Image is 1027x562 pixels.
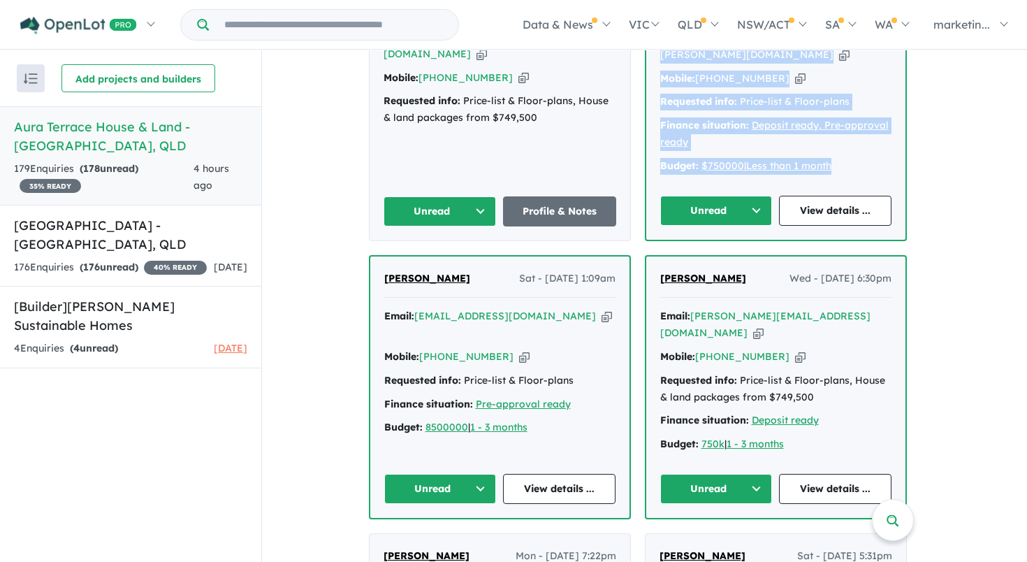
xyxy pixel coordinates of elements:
img: Openlot PRO Logo White [20,17,137,34]
a: [EMAIL_ADDRESS][DOMAIN_NAME] [414,310,596,322]
span: [PERSON_NAME] [384,272,470,284]
button: Copy [518,71,529,85]
a: [PERSON_NAME] [384,271,470,287]
strong: Budget: [384,421,423,433]
span: 35 % READY [20,179,81,193]
span: 176 [83,261,100,273]
a: [PERSON_NAME][EMAIL_ADDRESS][DOMAIN_NAME] [384,31,594,60]
a: Deposit ready, Pre-approval ready [660,119,889,148]
span: Wed - [DATE] 6:30pm [789,271,891,287]
div: Price-list & Floor-plans [660,94,891,110]
a: [PHONE_NUMBER] [418,71,513,84]
a: Pre-approval ready [476,398,571,410]
span: 40 % READY [144,261,207,275]
button: Unread [384,474,497,504]
span: marketin... [933,17,990,31]
div: | [660,158,891,175]
button: Unread [660,474,773,504]
div: Price-list & Floor-plans [384,373,616,389]
a: View details ... [779,474,891,504]
div: 176 Enquir ies [14,259,207,276]
span: 178 [83,162,100,175]
div: 179 Enquir ies [14,161,194,194]
a: 1 - 3 months [470,421,527,433]
button: Unread [384,196,497,226]
a: [PHONE_NUMBER] [419,350,513,363]
span: [DATE] [214,261,247,273]
strong: Requested info: [660,374,737,387]
span: 4 [73,342,80,354]
button: Copy [795,350,806,364]
div: Price-list & Floor-plans, House & land packages from $749,500 [660,373,891,406]
strong: Mobile: [384,71,418,84]
a: Profile & Notes [503,196,616,226]
a: [PERSON_NAME] [660,271,746,287]
a: [PHONE_NUMBER] [695,72,789,85]
span: 4 hours ago [194,162,229,192]
strong: ( unread) [80,162,138,175]
a: [PHONE_NUMBER] [695,350,789,363]
h5: [GEOGRAPHIC_DATA] - [GEOGRAPHIC_DATA] , QLD [14,216,247,254]
h5: Aura Terrace House & Land - [GEOGRAPHIC_DATA] , QLD [14,117,247,155]
a: [PERSON_NAME][EMAIL_ADDRESS][DOMAIN_NAME] [660,310,871,339]
button: Copy [795,71,806,86]
button: Add projects and builders [61,64,215,92]
div: | [660,436,891,453]
strong: ( unread) [80,261,138,273]
div: | [384,419,616,436]
div: Price-list & Floor-plans, House & land packages from $749,500 [384,93,616,127]
strong: Email: [660,310,690,322]
span: [PERSON_NAME] [660,272,746,284]
strong: Finance situation: [384,398,473,410]
div: 4 Enquir ies [14,340,118,357]
a: Less than 1 month [746,159,831,172]
button: Copy [839,48,850,62]
a: [PERSON_NAME][EMAIL_ADDRESS][PERSON_NAME][DOMAIN_NAME] [660,31,871,61]
img: sort.svg [24,73,38,84]
button: Copy [753,326,764,340]
strong: Mobile: [384,350,419,363]
a: View details ... [779,196,891,226]
strong: Requested info: [384,374,461,387]
a: Deposit ready [752,414,819,426]
strong: Mobile: [660,350,695,363]
input: Try estate name, suburb, builder or developer [212,10,456,40]
strong: Finance situation: [660,119,749,131]
a: View details ... [503,474,616,504]
a: 1 - 3 months [727,438,784,450]
strong: Budget: [660,438,699,450]
strong: Requested info: [384,94,460,107]
strong: ( unread) [70,342,118,354]
span: [PERSON_NAME] [660,549,745,562]
h5: [Builder] [PERSON_NAME] Sustainable Homes [14,297,247,335]
a: 8500000 [425,421,468,433]
strong: Email: [384,310,414,322]
span: [DATE] [214,342,247,354]
button: Copy [602,309,612,324]
strong: Requested info: [660,95,737,108]
button: Copy [519,350,530,364]
span: [PERSON_NAME] [384,549,469,562]
button: Copy [476,47,487,62]
span: Sat - [DATE] 1:09am [519,271,616,287]
a: 750k [701,438,724,450]
button: Unread [660,196,773,226]
strong: Finance situation: [660,414,749,426]
a: $750000 [701,159,744,172]
strong: Budget: [660,159,699,172]
strong: Mobile: [660,72,695,85]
